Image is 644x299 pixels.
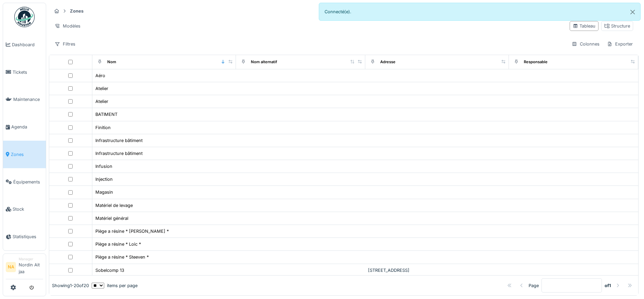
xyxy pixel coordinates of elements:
li: Nordin Ait jaa [19,257,43,278]
button: Close [625,3,640,21]
span: Tickets [13,69,43,75]
div: items per page [92,282,137,289]
span: Maintenance [13,96,43,103]
div: [STREET_ADDRESS] [368,267,506,274]
div: Aéro [95,72,105,79]
img: Badge_color-CXgf-gQk.svg [14,7,35,27]
a: Statistiques [3,223,46,250]
div: BATIMENT [95,111,117,118]
a: Équipements [3,168,46,196]
a: Zones [3,141,46,168]
div: Manager [19,257,43,262]
div: Filtres [52,39,78,49]
a: Stock [3,196,46,223]
div: Structure [604,23,630,29]
a: Maintenance [3,86,46,113]
span: Statistiques [13,233,43,240]
div: Connecté(e). [319,3,641,21]
strong: Zones [67,8,86,14]
div: Finition [95,124,111,131]
div: Atelier [95,98,108,105]
span: Zones [11,151,43,158]
a: Tickets [3,58,46,86]
div: Piège a résine * [PERSON_NAME] * [95,228,169,234]
a: Dashboard [3,31,46,58]
span: Dashboard [12,41,43,48]
div: Matériel de levage [95,202,133,209]
strong: of 1 [605,282,611,289]
div: Infusion [95,163,112,170]
div: Nom [107,59,116,65]
div: Magasin [95,189,113,195]
div: Sobelcomp 13 [95,267,124,274]
div: Showing 1 - 20 of 20 [52,282,89,289]
div: Responsable [524,59,548,65]
div: Exporter [604,39,636,49]
a: NA ManagerNordin Ait jaa [6,257,43,279]
div: Tableau [573,23,595,29]
span: Agenda [11,124,43,130]
li: NA [6,262,16,272]
div: Injection [95,176,113,182]
div: Matériel général [95,215,128,222]
span: Stock [13,206,43,212]
div: Adresse [380,59,395,65]
div: Nom alternatif [251,59,277,65]
div: Colonnes [569,39,603,49]
div: Piège a résine * Loic * [95,241,141,247]
a: Agenda [3,113,46,141]
div: Infrastructure bâtiment [95,150,143,157]
div: Infrastructure bâtiment [95,137,143,144]
div: Modèles [52,21,84,31]
div: Atelier [95,85,108,92]
div: Piège a résine * Steeven * [95,254,149,260]
div: Page [529,282,539,289]
span: Équipements [13,179,43,185]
